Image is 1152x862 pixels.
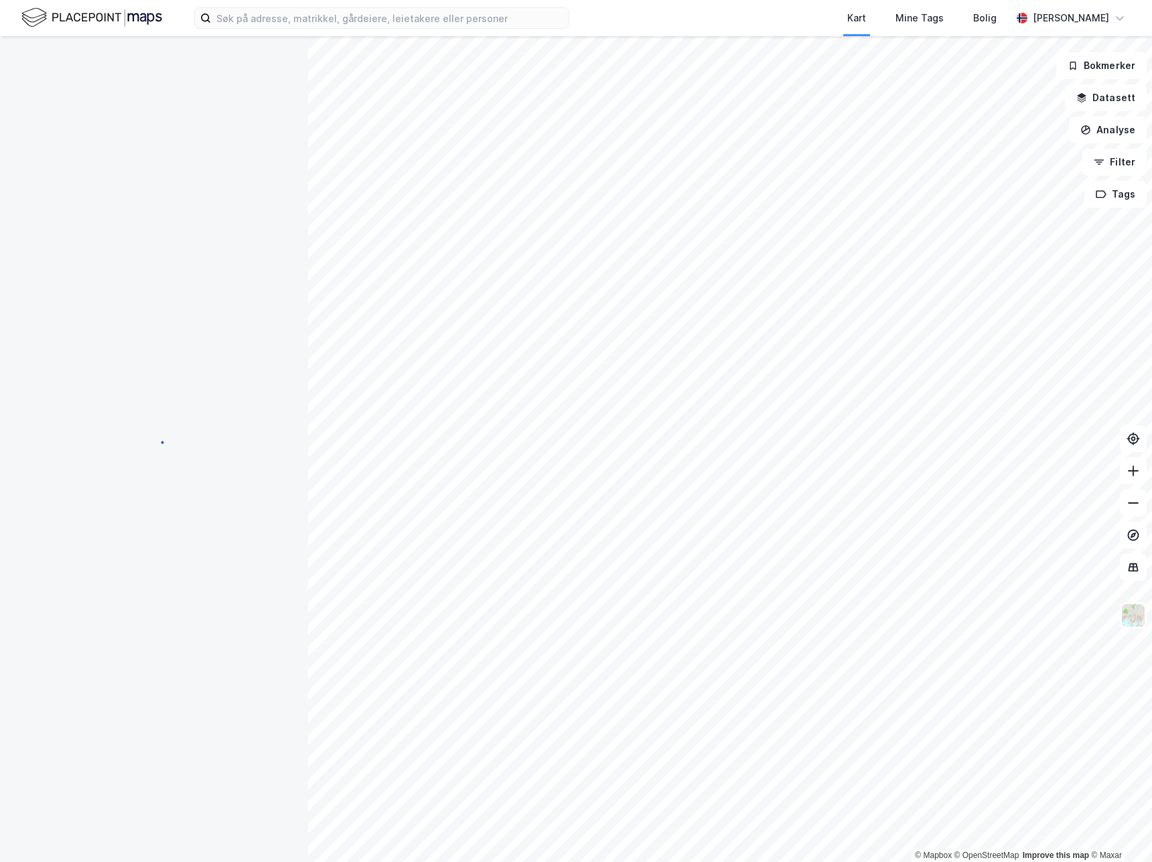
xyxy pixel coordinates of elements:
div: [PERSON_NAME] [1033,10,1109,26]
a: Improve this map [1023,851,1089,860]
img: Z [1121,603,1146,628]
img: spinner.a6d8c91a73a9ac5275cf975e30b51cfb.svg [143,431,165,452]
button: Filter [1082,149,1147,175]
img: logo.f888ab2527a4732fd821a326f86c7f29.svg [21,6,162,29]
div: Bolig [973,10,997,26]
div: Mine Tags [895,10,944,26]
div: Kart [847,10,866,26]
a: Mapbox [915,851,952,860]
button: Tags [1084,181,1147,208]
button: Analyse [1069,117,1147,143]
a: OpenStreetMap [954,851,1019,860]
iframe: Chat Widget [1085,798,1152,862]
button: Datasett [1065,84,1147,111]
input: Søk på adresse, matrikkel, gårdeiere, leietakere eller personer [211,8,569,28]
button: Bokmerker [1056,52,1147,79]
